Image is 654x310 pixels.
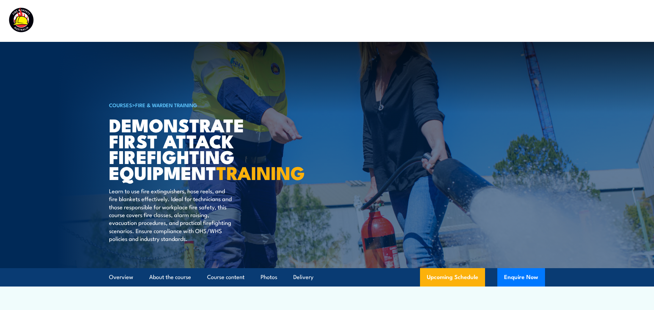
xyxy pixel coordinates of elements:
[321,12,366,30] a: Course Calendar
[109,187,233,243] p: Learn to use fire extinguishers, hose reels, and fire blankets effectively. Ideal for technicians...
[261,268,277,286] a: Photos
[109,268,133,286] a: Overview
[517,12,532,30] a: News
[207,268,245,286] a: Course content
[547,12,586,30] a: Learner Portal
[420,268,485,287] a: Upcoming Schedule
[601,12,622,30] a: Contact
[109,117,277,180] h1: Demonstrate First Attack Firefighting Equipment
[284,12,306,30] a: Courses
[381,12,462,30] a: Emergency Response Services
[149,268,191,286] a: About the course
[109,101,132,109] a: COURSES
[135,101,197,109] a: Fire & Warden Training
[477,12,502,30] a: About Us
[497,268,545,287] button: Enquire Now
[109,101,277,109] h6: >
[216,158,305,186] strong: TRAINING
[293,268,313,286] a: Delivery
